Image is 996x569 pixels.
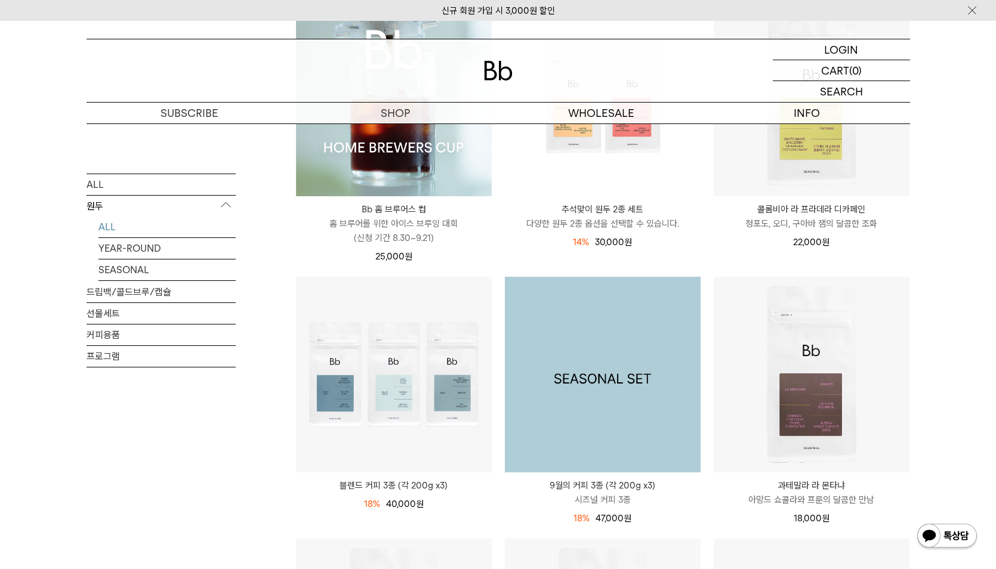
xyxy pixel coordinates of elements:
a: 9월의 커피 3종 (각 200g x3) [505,277,701,472]
a: Bb 홈 브루어스 컵 홈 브루어를 위한 아이스 브루잉 대회(신청 기간 8.30~9.21) [296,202,492,245]
a: 신규 회원 가입 시 3,000원 할인 [442,5,555,16]
p: 시즈널 커피 3종 [505,493,701,507]
span: 원 [822,237,830,248]
p: LOGIN [824,39,858,60]
a: ALL [98,216,236,237]
a: 드립백/콜드브루/캡슐 [87,281,236,302]
p: 원두 [87,195,236,217]
p: 다양한 원두 2종 옵션을 선택할 수 있습니다. [505,217,701,231]
span: 원 [416,499,424,509]
p: 콜롬비아 라 프라데라 디카페인 [714,202,909,217]
span: 30,000 [595,237,632,248]
a: 9월의 커피 3종 (각 200g x3) 시즈널 커피 3종 [505,478,701,507]
span: 40,000 [386,499,424,509]
p: SEARCH [820,81,863,102]
p: 9월의 커피 3종 (각 200g x3) [505,478,701,493]
div: 14% [573,235,589,249]
span: 47,000 [596,513,631,524]
p: 아망드 쇼콜라와 프룬의 달콤한 만남 [714,493,909,507]
a: SHOP [292,103,498,123]
a: 과테말라 라 몬타냐 아망드 쇼콜라와 프룬의 달콤한 만남 [714,478,909,507]
span: 18,000 [794,513,830,524]
p: Bb 홈 브루어스 컵 [296,202,492,217]
p: 과테말라 라 몬타냐 [714,478,909,493]
span: 원 [624,513,631,524]
p: CART [821,60,849,81]
span: 원 [624,237,632,248]
p: (0) [849,60,862,81]
img: 1000000743_add2_064.png [505,277,701,472]
p: 홈 브루어를 위한 아이스 브루잉 대회 (신청 기간 8.30~9.21) [296,217,492,245]
a: CART (0) [773,60,910,81]
span: 25,000 [375,251,412,262]
span: 원 [405,251,412,262]
a: ALL [87,174,236,194]
p: 청포도, 오디, 구아바 잼의 달콤한 조화 [714,217,909,231]
a: 추석맞이 원두 2종 세트 다양한 원두 2종 옵션을 선택할 수 있습니다. [505,202,701,231]
img: 카카오톡 채널 1:1 채팅 버튼 [916,522,978,551]
p: INFO [704,103,910,123]
p: 추석맞이 원두 2종 세트 [505,202,701,217]
span: 원 [822,513,830,524]
div: 18% [573,511,590,525]
a: 커피용품 [87,324,236,345]
a: YEAR-ROUND [98,237,236,258]
img: 과테말라 라 몬타냐 [714,277,909,472]
a: SUBSCRIBE [87,103,292,123]
a: LOGIN [773,39,910,60]
a: SEASONAL [98,259,236,280]
img: 블렌드 커피 3종 (각 200g x3) [296,277,492,472]
div: 18% [364,497,380,511]
span: 22,000 [793,237,830,248]
p: WHOLESALE [498,103,704,123]
a: 콜롬비아 라 프라데라 디카페인 청포도, 오디, 구아바 잼의 달콤한 조화 [714,202,909,231]
a: 블렌드 커피 3종 (각 200g x3) [296,478,492,493]
img: 로고 [484,61,513,81]
a: 선물세트 [87,302,236,323]
a: 프로그램 [87,345,236,366]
